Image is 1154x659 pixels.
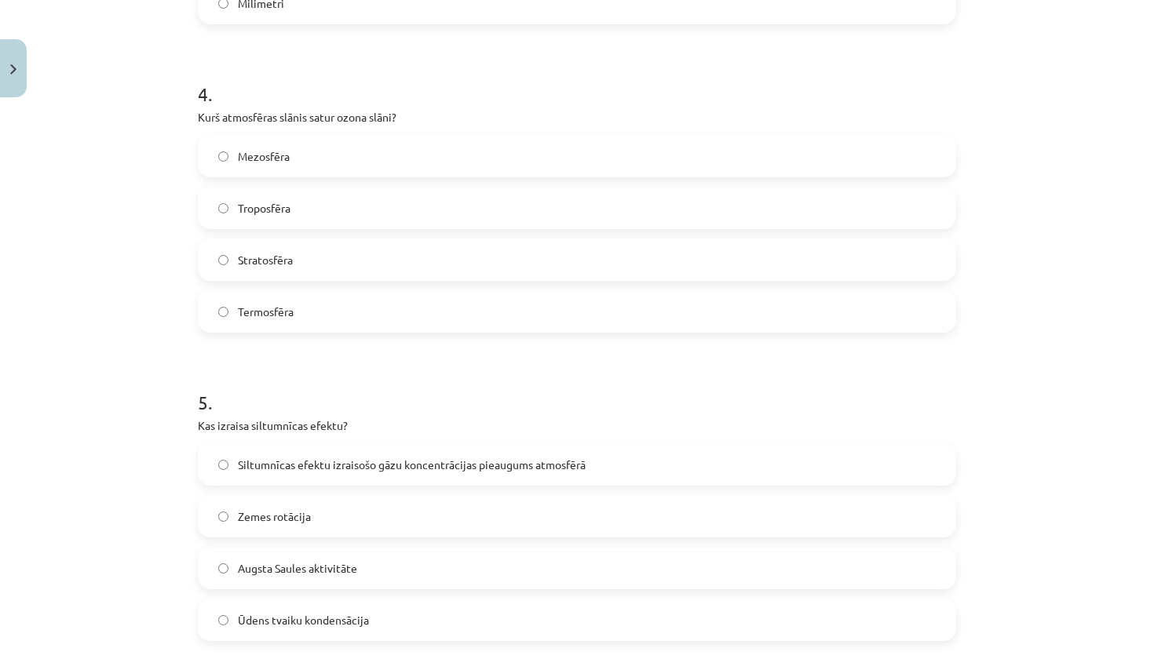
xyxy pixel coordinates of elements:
span: Zemes rotācija [238,508,311,525]
span: Stratosfēra [238,252,293,268]
span: Siltumnīcas efektu izraisošo gāzu koncentrācijas pieaugums atmosfērā [238,457,586,473]
span: Troposfēra [238,200,290,217]
input: Augsta Saules aktivitāte [218,563,228,573]
input: Troposfēra [218,203,228,213]
span: Mezosfēra [238,148,290,165]
span: Termosfēra [238,304,294,320]
span: Ūdens tvaiku kondensācija [238,612,369,628]
input: Zemes rotācija [218,512,228,522]
img: icon-close-lesson-0947bae3869378f0d4975bcd49f059093ad1ed9edebbc8119c70593378902aed.svg [10,64,16,75]
input: Ūdens tvaiku kondensācija [218,615,228,625]
input: Siltumnīcas efektu izraisošo gāzu koncentrācijas pieaugums atmosfērā [218,460,228,470]
p: Kas izraisa siltumnīcas efektu? [198,417,956,434]
input: Termosfēra [218,307,228,317]
h1: 5 . [198,364,956,413]
p: Kurš atmosfēras slānis satur ozona slāni? [198,109,956,126]
input: Stratosfēra [218,255,228,265]
h1: 4 . [198,56,956,104]
input: Mezosfēra [218,151,228,162]
span: Augsta Saules aktivitāte [238,560,357,577]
